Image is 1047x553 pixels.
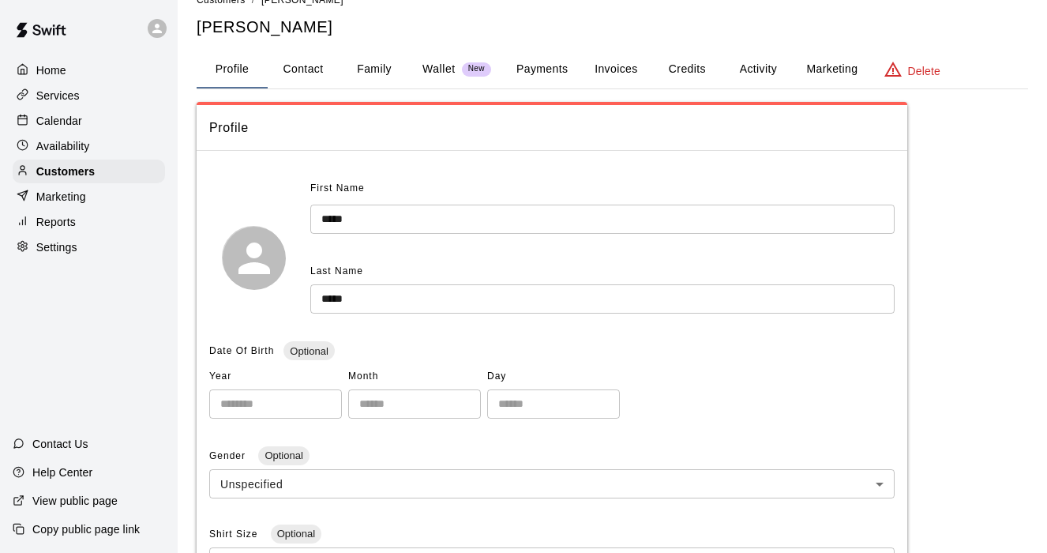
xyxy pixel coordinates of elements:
[32,493,118,509] p: View public page
[13,84,165,107] a: Services
[13,185,165,209] a: Marketing
[580,51,651,88] button: Invoices
[32,465,92,480] p: Help Center
[13,210,165,234] a: Reports
[462,64,491,74] span: New
[209,469,895,498] div: Unspecified
[422,61,456,77] p: Wallet
[197,51,1028,88] div: basic tabs example
[310,176,365,201] span: First Name
[283,345,334,357] span: Optional
[36,189,86,205] p: Marketing
[13,109,165,133] a: Calendar
[32,436,88,452] p: Contact Us
[209,529,261,540] span: Shirt Size
[36,88,80,103] p: Services
[197,51,268,88] button: Profile
[504,51,580,88] button: Payments
[36,164,95,179] p: Customers
[487,364,620,389] span: Day
[13,134,165,158] a: Availability
[258,450,309,461] span: Optional
[271,528,321,540] span: Optional
[209,345,274,356] span: Date Of Birth
[197,17,1028,38] h5: [PERSON_NAME]
[36,239,77,255] p: Settings
[13,58,165,82] a: Home
[36,214,76,230] p: Reports
[908,63,940,79] p: Delete
[32,521,140,537] p: Copy public page link
[722,51,794,88] button: Activity
[36,62,66,78] p: Home
[36,113,82,129] p: Calendar
[339,51,410,88] button: Family
[13,160,165,183] a: Customers
[310,265,363,276] span: Last Name
[268,51,339,88] button: Contact
[209,450,249,461] span: Gender
[209,364,342,389] span: Year
[794,51,870,88] button: Marketing
[13,235,165,259] a: Settings
[651,51,722,88] button: Credits
[209,118,895,138] span: Profile
[36,138,90,154] p: Availability
[348,364,481,389] span: Month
